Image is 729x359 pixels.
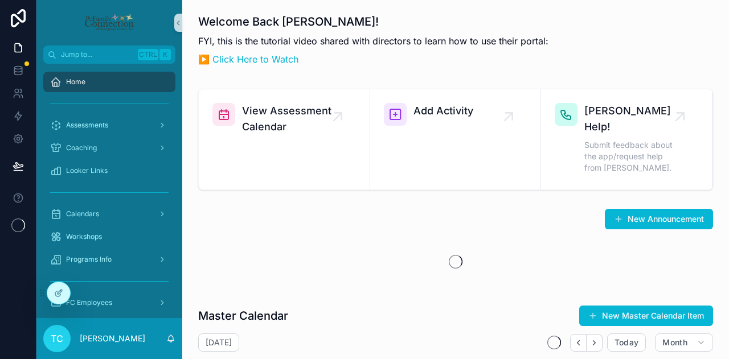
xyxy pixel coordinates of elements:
[43,249,175,270] a: Programs Info
[161,50,170,59] span: K
[66,209,99,218] span: Calendars
[80,333,145,344] p: [PERSON_NAME]
[198,53,298,65] a: ▶️ Click Here to Watch
[43,138,175,158] a: Coaching
[43,72,175,92] a: Home
[43,292,175,313] a: FC Employees
[66,121,108,130] span: Assessments
[51,332,63,345] span: TC
[66,166,108,175] span: Looker Links
[198,14,548,30] h1: Welcome Back [PERSON_NAME]!
[61,50,133,59] span: Jump to...
[43,204,175,224] a: Calendars
[36,64,182,318] div: scrollable content
[370,89,542,189] a: Add Activity
[138,49,158,60] span: Ctrl
[615,337,639,348] span: Today
[198,308,288,324] h1: Master Calendar
[66,255,112,264] span: Programs Info
[43,115,175,135] a: Assessments
[66,143,97,152] span: Coaching
[206,337,232,348] h2: [DATE]
[579,306,713,326] button: New Master Calendar Item
[587,334,603,352] button: Next
[584,103,680,135] span: [PERSON_NAME] Help!
[570,334,587,352] button: Back
[413,103,473,119] span: Add Activity
[199,89,370,189] a: View Assessment Calendar
[605,209,713,229] button: New Announcement
[43,160,175,181] a: Looker Links
[662,337,687,348] span: Month
[43,46,175,64] button: Jump to...CtrlK
[66,77,85,86] span: Home
[584,139,680,174] span: Submit feedback about the app/request help from [PERSON_NAME].
[607,333,646,352] button: Today
[66,232,102,241] span: Workshops
[66,298,112,307] span: FC Employees
[43,226,175,247] a: Workshops
[242,103,338,135] span: View Assessment Calendar
[198,34,548,48] p: FYI, this is the tutorial video shared with directors to learn how to use their portal:
[655,333,713,352] button: Month
[84,14,134,32] img: App logo
[541,89,712,189] a: [PERSON_NAME] Help!Submit feedback about the app/request help from [PERSON_NAME].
